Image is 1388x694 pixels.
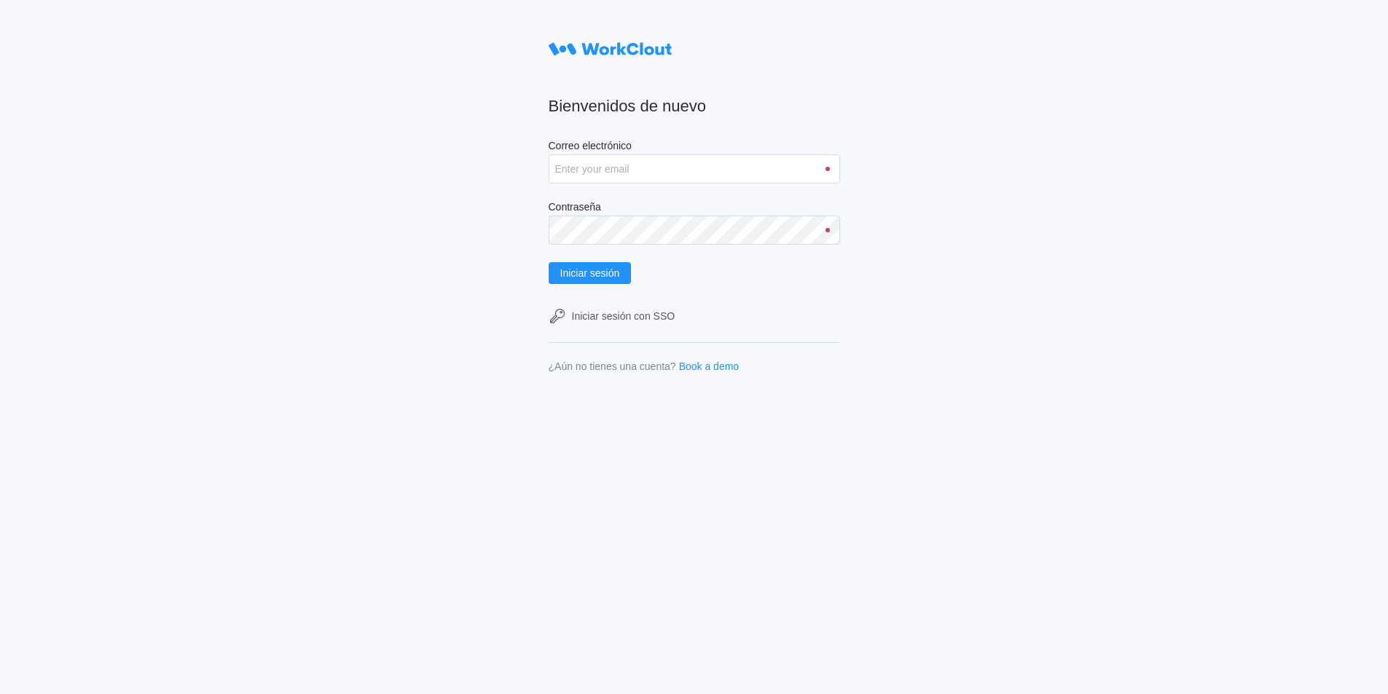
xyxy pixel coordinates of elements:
button: Iniciar sesión [549,262,632,284]
h2: Bienvenidos de nuevo [549,96,840,117]
div: ¿Aún no tienes una cuenta? [549,360,676,372]
div: Iniciar sesión con SSO [572,310,675,322]
a: Iniciar sesión con SSO [549,307,840,325]
label: Contraseña [549,201,840,216]
input: Enter your email [549,154,840,184]
span: Iniciar sesión [560,268,620,278]
a: Book a demo [679,360,740,372]
label: Correo electrónico [549,140,840,154]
